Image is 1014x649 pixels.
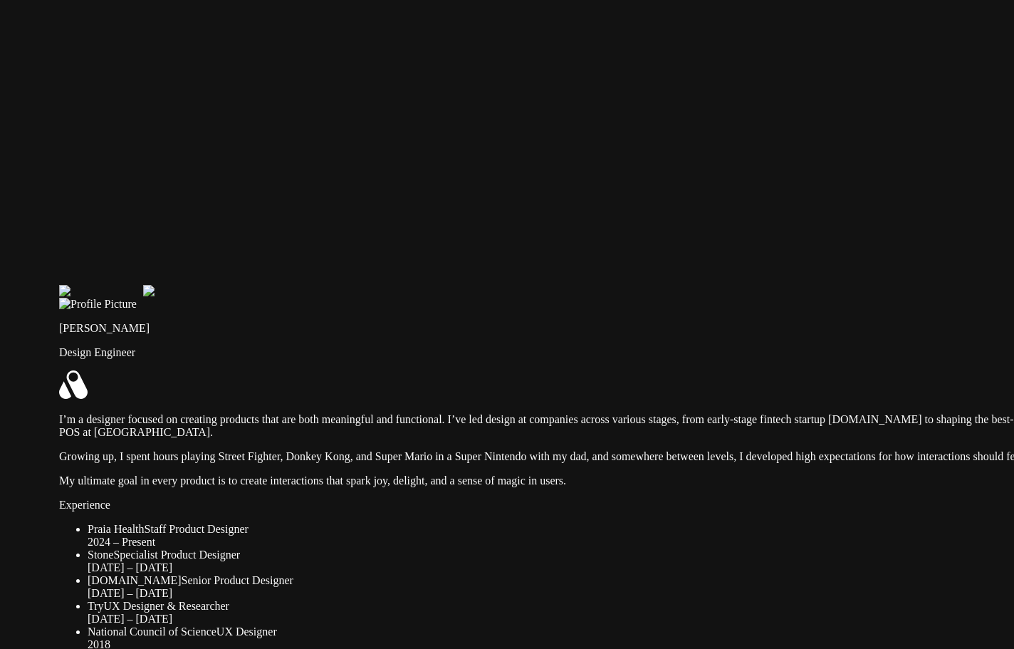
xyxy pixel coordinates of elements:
[88,625,216,638] span: National Council of Science
[88,600,104,612] span: Try
[104,600,229,612] span: UX Designer & Researcher
[59,298,137,311] img: Profile Picture
[143,285,227,298] img: Profile example
[59,285,143,298] img: Profile example
[145,523,249,535] span: Staff Product Designer
[182,574,293,586] span: Senior Product Designer
[216,625,277,638] span: UX Designer
[88,574,182,586] span: [DOMAIN_NAME]
[113,549,240,561] span: Specialist Product Designer
[88,549,113,561] span: Stone
[88,523,145,535] span: Praia Health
